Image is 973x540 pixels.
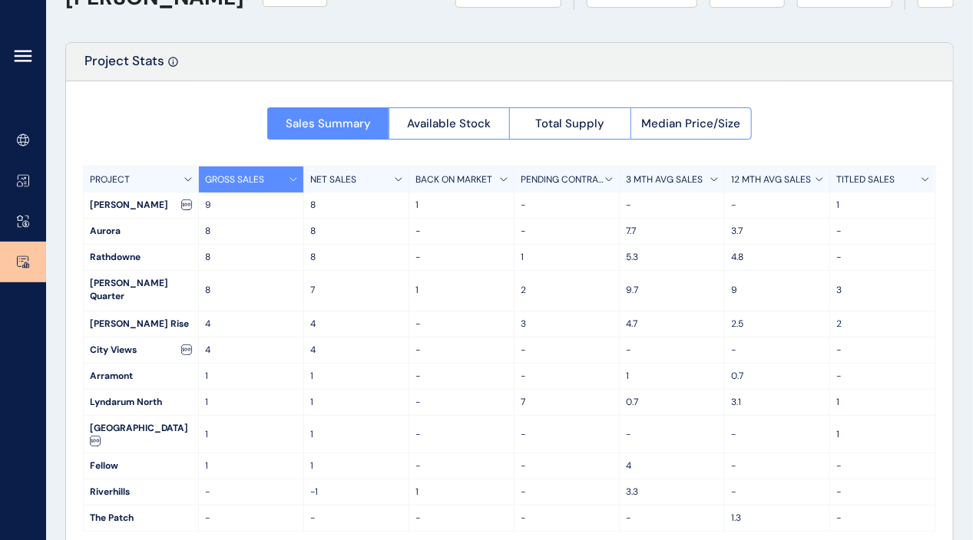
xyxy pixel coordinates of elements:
[415,459,508,472] p: -
[521,173,605,186] p: PENDING CONTRACTS
[836,251,929,264] p: -
[521,251,613,264] p: 1
[415,396,508,409] p: -
[521,199,613,212] p: -
[626,251,718,264] p: 5.3
[521,318,613,331] p: 3
[626,284,718,297] p: 9.7
[415,173,492,186] p: BACK ON MARKET
[836,428,929,441] p: 1
[521,284,613,297] p: 2
[521,225,613,238] p: -
[84,337,198,363] div: City Views
[415,512,508,525] p: -
[90,173,130,186] p: PROJECT
[731,396,823,409] p: 3.1
[205,225,297,238] p: 8
[205,318,297,331] p: 4
[415,428,508,441] p: -
[407,116,491,131] span: Available Stock
[84,52,164,81] p: Project Stats
[310,199,402,212] p: 8
[731,199,823,212] p: -
[205,486,297,499] p: -
[267,107,389,140] button: Sales Summary
[84,390,198,415] div: Lyndarum North
[626,225,718,238] p: 7.7
[205,428,297,441] p: 1
[731,459,823,472] p: -
[415,486,508,499] p: 1
[626,370,718,383] p: 1
[84,219,198,244] div: Aurora
[521,370,613,383] p: -
[731,225,823,238] p: 3.7
[836,486,929,499] p: -
[626,396,718,409] p: 0.7
[626,344,718,357] p: -
[310,370,402,383] p: 1
[310,486,402,499] p: -1
[836,173,895,186] p: TITLED SALES
[310,225,402,238] p: 8
[731,512,823,525] p: 1.3
[205,251,297,264] p: 8
[310,251,402,264] p: 8
[731,251,823,264] p: 4.8
[310,428,402,441] p: 1
[731,344,823,357] p: -
[84,453,198,479] div: Fellow
[415,344,508,357] p: -
[310,173,356,186] p: NET SALES
[630,107,753,140] button: Median Price/Size
[415,318,508,331] p: -
[836,318,929,331] p: 2
[836,512,929,525] p: -
[205,396,297,409] p: 1
[84,271,198,311] div: [PERSON_NAME] Quarter
[626,512,718,525] p: -
[521,486,613,499] p: -
[205,370,297,383] p: 1
[310,284,402,297] p: 7
[84,479,198,505] div: Riverhills
[521,396,613,409] p: 7
[521,459,613,472] p: -
[731,428,823,441] p: -
[641,116,740,131] span: Median Price/Size
[626,173,703,186] p: 3 MTH AVG SALES
[626,459,718,472] p: 4
[836,370,929,383] p: -
[84,193,198,218] div: [PERSON_NAME]
[310,459,402,472] p: 1
[836,284,929,297] p: 3
[731,284,823,297] p: 9
[310,318,402,331] p: 4
[310,512,402,525] p: -
[626,318,718,331] p: 4.7
[84,505,198,531] div: The Patch
[415,284,508,297] p: 1
[205,512,297,525] p: -
[205,199,297,212] p: 9
[205,344,297,357] p: 4
[205,284,297,297] p: 8
[626,486,718,499] p: 3.3
[205,173,264,186] p: GROSS SALES
[731,486,823,499] p: -
[836,396,929,409] p: 1
[731,370,823,383] p: 0.7
[521,512,613,525] p: -
[836,199,929,212] p: 1
[521,428,613,441] p: -
[389,107,510,140] button: Available Stock
[84,311,198,337] div: [PERSON_NAME] Rise
[415,199,508,212] p: 1
[509,107,630,140] button: Total Supply
[310,344,402,357] p: 4
[415,251,508,264] p: -
[535,116,604,131] span: Total Supply
[731,318,823,331] p: 2.5
[836,225,929,238] p: -
[415,370,508,383] p: -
